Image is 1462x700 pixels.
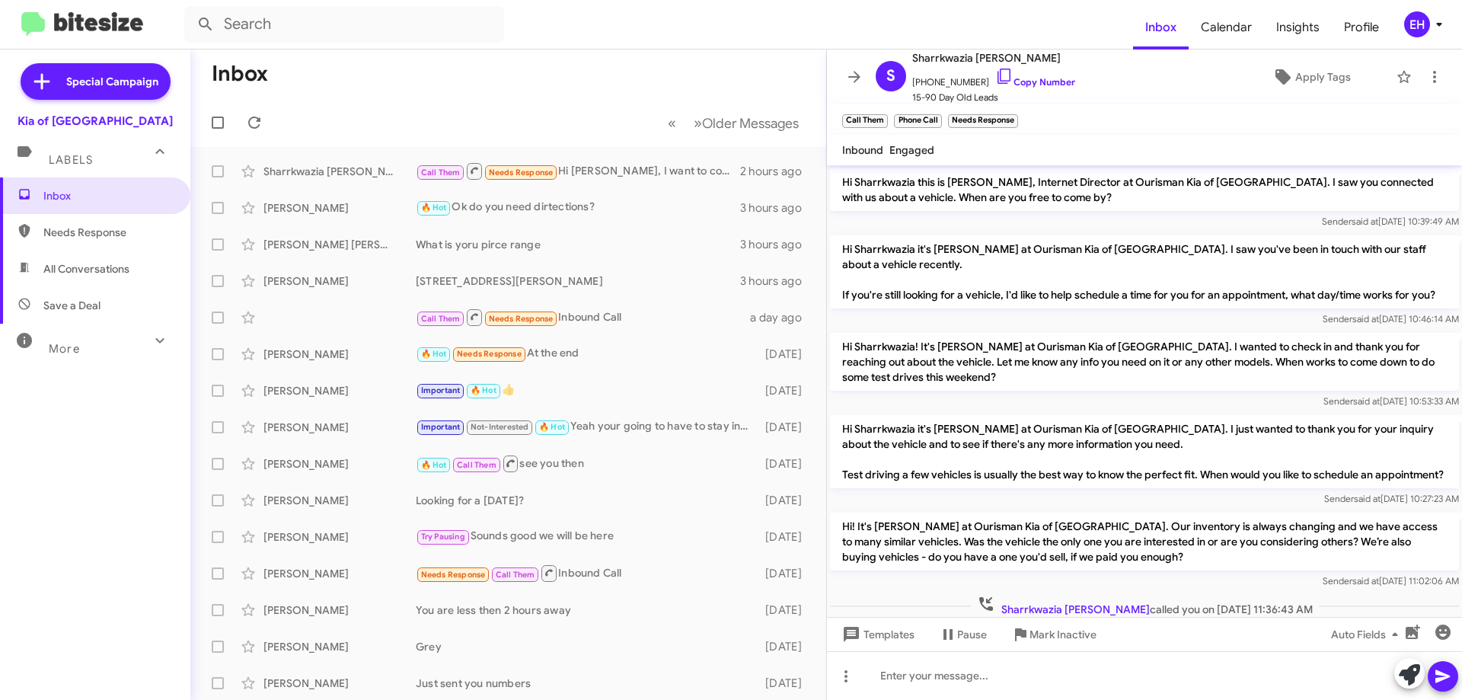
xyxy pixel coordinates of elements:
p: Hi! It's [PERSON_NAME] at Ourisman Kia of [GEOGRAPHIC_DATA]. Our inventory is always changing and... [830,513,1459,571]
span: Needs Response [489,314,554,324]
span: Call Them [496,570,535,580]
div: [PERSON_NAME] [263,347,416,362]
div: [PERSON_NAME] [263,676,416,691]
span: Auto Fields [1331,621,1404,648]
div: Hi [PERSON_NAME], I want to confirm Ourisman Kia will purchase our vehicle as is (including any d... [416,161,740,181]
span: Engaged [889,143,934,157]
span: Important [421,385,461,395]
div: [DATE] [758,529,814,545]
div: [DATE] [758,603,814,618]
input: Search [184,6,504,43]
small: Needs Response [948,114,1018,128]
div: [PERSON_NAME] [PERSON_NAME] [263,237,416,252]
div: Kia of [GEOGRAPHIC_DATA] [18,113,173,129]
div: At the end [416,345,758,363]
span: Sender [DATE] 10:27:23 AM [1324,493,1459,504]
div: [DATE] [758,676,814,691]
span: More [49,342,80,356]
span: Save a Deal [43,298,101,313]
span: said at [1352,575,1379,587]
span: said at [1352,216,1378,227]
div: a day ago [750,310,814,325]
div: [PERSON_NAME] [263,273,416,289]
span: Special Campaign [66,74,158,89]
span: [PHONE_NUMBER] [912,67,1075,90]
div: [PERSON_NAME] [263,493,416,508]
div: 3 hours ago [740,273,814,289]
div: [PERSON_NAME] [263,529,416,545]
p: Hi Sharrkwazia this is [PERSON_NAME], Internet Director at Ourisman Kia of [GEOGRAPHIC_DATA]. I s... [830,168,1459,211]
button: Templates [827,621,927,648]
a: Profile [1332,5,1391,50]
span: Call Them [457,460,496,470]
span: Needs Response [489,168,554,177]
span: Templates [839,621,915,648]
nav: Page navigation example [659,107,808,139]
span: said at [1354,493,1381,504]
div: [PERSON_NAME] [263,420,416,435]
a: Copy Number [995,76,1075,88]
div: [DATE] [758,639,814,654]
div: 3 hours ago [740,237,814,252]
div: 2 hours ago [740,164,814,179]
span: Not-Interested [471,422,529,432]
span: All Conversations [43,261,129,276]
div: What is yoru pirce range [416,237,740,252]
span: Sharrkwazia [PERSON_NAME] [912,49,1075,67]
span: 🔥 Hot [421,203,447,213]
span: Inbound [842,143,883,157]
button: Next [685,107,808,139]
button: EH [1391,11,1445,37]
button: Previous [659,107,685,139]
span: Labels [49,153,93,167]
span: » [694,113,702,133]
a: Calendar [1189,5,1264,50]
small: Phone Call [894,114,941,128]
div: EH [1404,11,1430,37]
button: Pause [927,621,999,648]
div: Sounds good we will be here [416,528,758,545]
span: Sender [DATE] 11:02:06 AM [1323,575,1459,587]
div: 3 hours ago [740,200,814,216]
div: You are less then 2 hours away [416,603,758,618]
span: Sender [DATE] 10:53:33 AM [1323,395,1459,407]
div: [PERSON_NAME] [263,456,416,471]
div: [PERSON_NAME] [263,603,416,618]
div: [DATE] [758,493,814,508]
span: Call Them [421,314,461,324]
div: Grey [416,639,758,654]
span: 🔥 Hot [471,385,496,395]
div: [PERSON_NAME] [263,383,416,398]
span: 🔥 Hot [539,422,565,432]
div: [PERSON_NAME] [263,200,416,216]
span: Sender [DATE] 10:46:14 AM [1323,313,1459,324]
p: Hi Sharrkwazia it's [PERSON_NAME] at Ourisman Kia of [GEOGRAPHIC_DATA]. I saw you've been in touc... [830,235,1459,308]
a: Inbox [1133,5,1189,50]
button: Mark Inactive [999,621,1109,648]
span: said at [1353,395,1380,407]
span: 🔥 Hot [421,349,447,359]
span: 15-90 Day Old Leads [912,90,1075,105]
div: [PERSON_NAME] [263,639,416,654]
span: Sender [DATE] 10:39:49 AM [1322,216,1459,227]
span: Older Messages [702,115,799,132]
span: Call Them [421,168,461,177]
p: Hi Sharrkwazia! It's [PERSON_NAME] at Ourisman Kia of [GEOGRAPHIC_DATA]. I wanted to check in and... [830,333,1459,391]
div: 👍 [416,382,758,399]
span: said at [1352,313,1379,324]
span: Mark Inactive [1029,621,1096,648]
div: Inbound Call [416,308,750,327]
div: Looking for a [DATE]? [416,493,758,508]
a: Insights [1264,5,1332,50]
a: Special Campaign [21,63,171,100]
h1: Inbox [212,62,268,86]
span: Try Pausing [421,532,465,542]
div: Yeah your going to have to stay in car longer then. You wont be able to lower your payment going ... [416,418,758,436]
span: Needs Response [421,570,486,580]
div: [DATE] [758,566,814,581]
span: Sharrkwazia [PERSON_NAME] [1001,603,1150,616]
div: Sharrkwazia [PERSON_NAME] [263,164,416,179]
span: Needs Response [457,349,522,359]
